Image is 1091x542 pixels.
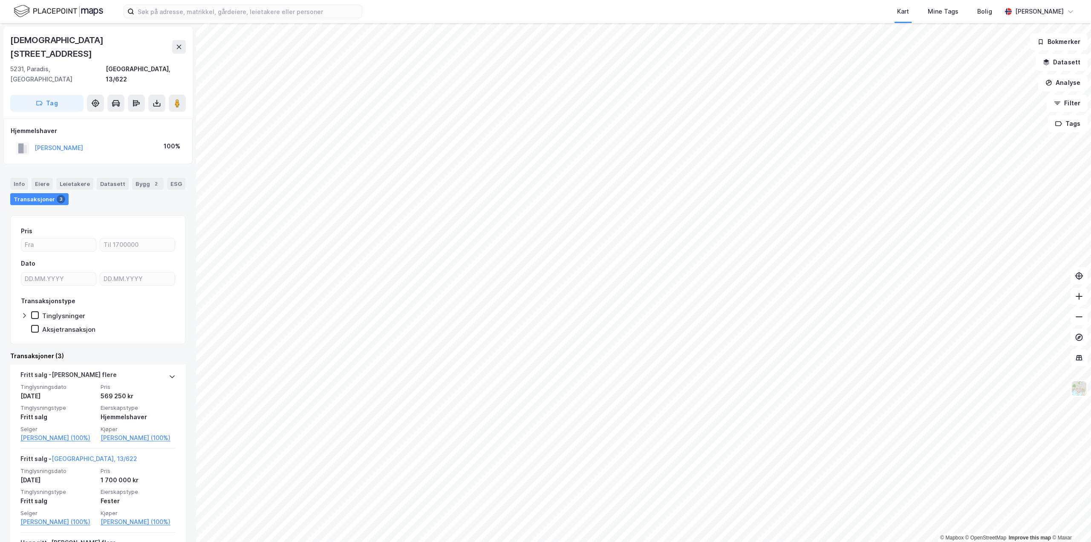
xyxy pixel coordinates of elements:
[101,510,176,517] span: Kjøper
[1048,501,1091,542] iframe: Chat Widget
[97,178,129,190] div: Datasett
[21,238,96,251] input: Fra
[10,193,69,205] div: Transaksjoner
[20,370,117,383] div: Fritt salg - [PERSON_NAME] flere
[167,178,185,190] div: ESG
[101,404,176,412] span: Eierskapstype
[20,412,95,422] div: Fritt salg
[52,455,137,462] a: [GEOGRAPHIC_DATA], 13/622
[14,4,103,19] img: logo.f888ab2527a4732fd821a326f86c7f29.svg
[20,433,95,443] a: [PERSON_NAME] (100%)
[20,391,95,401] div: [DATE]
[20,517,95,527] a: [PERSON_NAME] (100%)
[11,126,185,136] div: Hjemmelshaver
[152,180,160,188] div: 2
[1036,54,1088,71] button: Datasett
[101,475,176,485] div: 1 700 000 kr
[21,272,96,285] input: DD.MM.YYYY
[1015,6,1064,17] div: [PERSON_NAME]
[164,141,180,151] div: 100%
[134,5,362,18] input: Søk på adresse, matrikkel, gårdeiere, leietakere eller personer
[1030,33,1088,50] button: Bokmerker
[1038,74,1088,91] button: Analyse
[42,312,85,320] div: Tinglysninger
[20,488,95,496] span: Tinglysningstype
[897,6,909,17] div: Kart
[101,496,176,506] div: Fester
[940,535,964,541] a: Mapbox
[928,6,958,17] div: Mine Tags
[32,178,53,190] div: Eiere
[20,496,95,506] div: Fritt salg
[1048,115,1088,132] button: Tags
[20,510,95,517] span: Selger
[977,6,992,17] div: Bolig
[101,517,176,527] a: [PERSON_NAME] (100%)
[1009,535,1051,541] a: Improve this map
[56,178,93,190] div: Leietakere
[965,535,1007,541] a: OpenStreetMap
[21,226,32,236] div: Pris
[101,383,176,391] span: Pris
[21,296,75,306] div: Transaksjonstype
[20,454,137,467] div: Fritt salg -
[106,64,186,84] div: [GEOGRAPHIC_DATA], 13/622
[20,467,95,475] span: Tinglysningsdato
[20,383,95,391] span: Tinglysningsdato
[10,351,186,361] div: Transaksjoner (3)
[1047,95,1088,112] button: Filter
[1048,501,1091,542] div: Kontrollprogram for chat
[21,258,35,269] div: Dato
[100,272,175,285] input: DD.MM.YYYY
[10,33,172,61] div: [DEMOGRAPHIC_DATA][STREET_ADDRESS]
[42,325,95,333] div: Aksjetransaksjon
[10,64,106,84] div: 5231, Paradis, [GEOGRAPHIC_DATA]
[101,467,176,475] span: Pris
[57,195,65,203] div: 3
[101,391,176,401] div: 569 250 kr
[1071,380,1087,397] img: Z
[101,412,176,422] div: Hjemmelshaver
[101,488,176,496] span: Eierskapstype
[101,433,176,443] a: [PERSON_NAME] (100%)
[10,95,84,112] button: Tag
[10,178,28,190] div: Info
[20,426,95,433] span: Selger
[20,475,95,485] div: [DATE]
[100,238,175,251] input: Til 1700000
[20,404,95,412] span: Tinglysningstype
[132,178,164,190] div: Bygg
[101,426,176,433] span: Kjøper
